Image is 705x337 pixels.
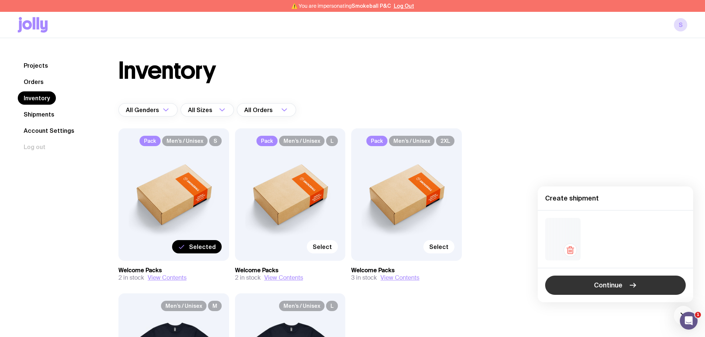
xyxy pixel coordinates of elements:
[279,136,325,146] span: Men’s / Unisex
[352,3,391,9] span: Smokeball P&C
[545,276,686,295] button: Continue
[264,274,303,282] button: View Contents
[162,136,208,146] span: Men’s / Unisex
[148,274,187,282] button: View Contents
[274,103,279,117] input: Search for option
[18,124,80,137] a: Account Settings
[291,3,391,9] span: ⚠️ You are impersonating
[118,103,178,117] div: Search for option
[208,301,222,311] span: M
[674,18,687,31] a: S
[389,136,434,146] span: Men’s / Unisex
[326,301,338,311] span: L
[188,103,214,117] span: All Sizes
[18,75,50,88] a: Orders
[118,59,216,82] h1: Inventory
[18,140,51,154] button: Log out
[366,136,387,146] span: Pack
[380,274,419,282] button: View Contents
[695,312,701,318] span: 1
[351,274,377,282] span: 3 in stock
[244,103,274,117] span: All Orders
[189,243,216,250] span: Selected
[214,103,217,117] input: Search for option
[256,136,278,146] span: Pack
[429,243,449,250] span: Select
[326,136,338,146] span: L
[181,103,234,117] div: Search for option
[351,267,462,274] h3: Welcome Packs
[279,301,325,311] span: Men’s / Unisex
[126,103,161,117] span: All Genders
[436,136,454,146] span: 2XL
[161,301,207,311] span: Men’s / Unisex
[140,136,161,146] span: Pack
[235,274,261,282] span: 2 in stock
[394,3,414,9] button: Log Out
[237,103,296,117] div: Search for option
[545,194,686,203] h4: Create shipment
[680,312,698,330] iframe: Intercom live chat
[18,59,54,72] a: Projects
[209,136,222,146] span: S
[235,267,346,274] h3: Welcome Packs
[18,108,60,121] a: Shipments
[118,274,144,282] span: 2 in stock
[118,267,229,274] h3: Welcome Packs
[594,281,622,290] span: Continue
[313,243,332,250] span: Select
[18,91,56,105] a: Inventory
